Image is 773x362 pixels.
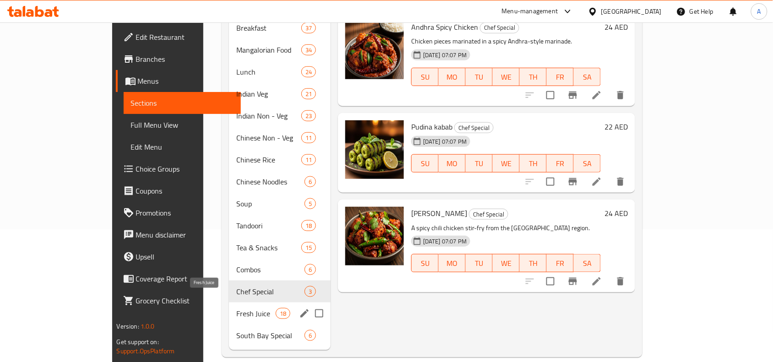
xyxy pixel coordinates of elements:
[455,123,493,133] span: Chef Special
[411,68,439,86] button: SU
[523,157,543,170] span: TH
[547,68,574,86] button: FR
[136,163,234,174] span: Choice Groups
[601,6,662,16] div: [GEOGRAPHIC_DATA]
[116,70,241,92] a: Menus
[415,70,435,84] span: SU
[591,176,602,187] a: Edit menu item
[236,242,301,253] div: Tea & Snacks
[229,61,331,83] div: Lunch24
[562,270,584,292] button: Branch-specific-item
[236,66,301,77] span: Lunch
[302,46,316,54] span: 34
[520,154,547,173] button: TH
[302,243,316,252] span: 15
[229,171,331,193] div: Chinese Noodles6
[610,270,631,292] button: delete
[131,97,234,108] span: Sections
[229,303,331,324] div: Fresh Juice18edit
[301,132,316,143] div: items
[550,157,570,170] span: FR
[541,272,560,291] span: Select to update
[136,229,234,240] span: Menu disclaimer
[305,287,316,296] span: 3
[305,178,316,186] span: 6
[523,70,543,84] span: TH
[136,295,234,306] span: Grocery Checklist
[236,330,305,341] span: South Bay Special
[577,257,597,270] span: SA
[469,157,489,170] span: TU
[136,32,234,43] span: Edit Restaurant
[411,20,478,34] span: Andhra Spicy Chicken
[305,200,316,208] span: 5
[116,224,241,246] a: Menu disclaimer
[301,110,316,121] div: items
[229,237,331,259] div: Tea & Snacks15
[236,44,301,55] span: Mangalorian Food
[136,207,234,218] span: Promotions
[117,336,159,348] span: Get support on:
[302,222,316,230] span: 18
[562,171,584,193] button: Branch-specific-item
[469,209,508,220] div: Chef Special
[442,257,462,270] span: MO
[547,154,574,173] button: FR
[117,345,175,357] a: Support.OpsPlatform
[496,157,516,170] span: WE
[610,84,631,106] button: delete
[229,105,331,127] div: Indian Non - Veg23
[466,254,493,272] button: TU
[236,286,305,297] span: Chef Special
[419,51,470,59] span: [DATE] 07:07 PM
[411,254,439,272] button: SU
[298,307,311,320] button: edit
[411,154,439,173] button: SU
[496,70,516,84] span: WE
[302,68,316,76] span: 24
[577,70,597,84] span: SA
[550,257,570,270] span: FR
[236,176,305,187] div: Chinese Noodles
[236,220,301,231] div: Tandoori
[229,215,331,237] div: Tandoori18
[116,202,241,224] a: Promotions
[523,257,543,270] span: TH
[502,6,558,17] div: Menu-management
[229,324,331,346] div: South Bay Special6
[124,92,241,114] a: Sections
[141,320,155,332] span: 1.0.0
[116,48,241,70] a: Branches
[469,70,489,84] span: TU
[469,257,489,270] span: TU
[454,122,494,133] div: Chef Special
[236,308,275,319] span: Fresh Juice
[236,88,301,99] span: Indian Veg
[411,222,601,234] p: A spicy chili chicken stir-fry from the [GEOGRAPHIC_DATA] region.
[480,22,519,33] span: Chef Special
[442,157,462,170] span: MO
[124,114,241,136] a: Full Menu View
[305,331,316,340] span: 6
[138,76,234,86] span: Menus
[610,171,631,193] button: delete
[496,257,516,270] span: WE
[229,281,331,303] div: Chef Special3
[302,112,316,120] span: 23
[229,127,331,149] div: Chinese Non - Veg11
[229,149,331,171] div: Chinese Rice11
[439,68,466,86] button: MO
[229,13,331,350] nav: Menu sections
[136,185,234,196] span: Coupons
[116,290,241,312] a: Grocery Checklist
[550,70,570,84] span: FR
[574,154,601,173] button: SA
[236,264,305,275] span: Combos
[305,176,316,187] div: items
[229,193,331,215] div: Soup5
[577,157,597,170] span: SA
[415,157,435,170] span: SU
[520,68,547,86] button: TH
